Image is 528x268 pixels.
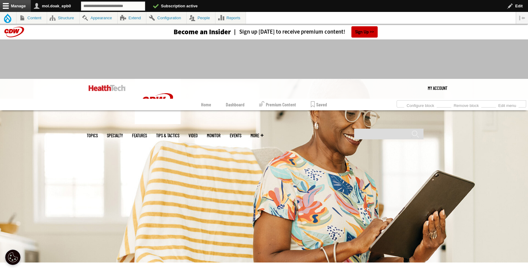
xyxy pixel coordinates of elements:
a: Appearance [80,12,117,24]
a: Home [201,99,211,110]
a: Edit menu [496,101,519,108]
a: Configuration [146,12,186,24]
a: Remove block [451,101,481,108]
a: Configure block [404,101,437,108]
span: Topics [87,133,98,138]
a: Sign up [DATE] to receive premium content! [231,29,345,35]
a: Events [230,133,241,138]
a: Premium Content [259,99,296,110]
button: Open Preferences [5,250,20,265]
img: Home [89,85,126,91]
a: Content [16,12,47,24]
a: Saved [311,99,327,110]
a: Extend [118,12,146,24]
a: Tips & Tactics [156,133,179,138]
div: User menu [428,79,447,97]
h3: Become an Insider [174,28,231,35]
a: CDW [135,119,181,126]
a: Reports [215,12,246,24]
a: Dashboard [226,99,244,110]
span: Specialty [107,133,123,138]
a: Features [132,133,147,138]
a: Become an Insider [151,28,231,35]
a: My Account [428,79,447,97]
a: People [187,12,215,24]
img: Home [135,79,181,124]
a: Sign Up [351,26,378,38]
button: Vertical orientation [516,12,528,24]
div: Cookie Settings [5,250,20,265]
a: Structure [47,12,79,24]
a: Video [189,133,198,138]
span: More [251,133,263,138]
a: MonITor [207,133,221,138]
